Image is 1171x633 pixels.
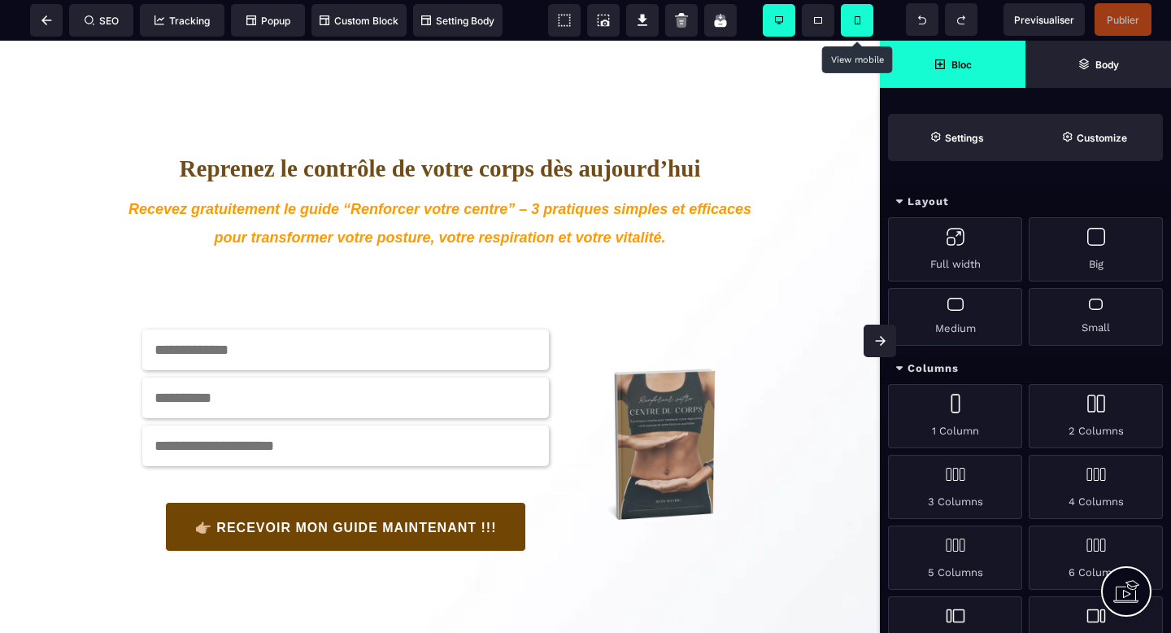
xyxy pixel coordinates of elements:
span: Setting Body [421,15,494,27]
div: 3 Columns [888,455,1022,519]
div: 1 Column [888,384,1022,448]
button: 👉🏼 RECEVOIR MON GUIDE MAINTENANT !!! [165,461,527,511]
span: Open Style Manager [1025,114,1163,161]
div: Big [1029,217,1163,282]
div: Layout [880,187,1171,217]
i: Recevez gratuitement le guide “Renforcer votre centre” – 3 pratiques simples et efficaces pour tr... [128,160,755,205]
div: 4 Columns [1029,455,1163,519]
span: Popup [246,15,290,27]
span: Publier [1107,14,1139,26]
span: Tracking [155,15,210,27]
span: Custom Block [320,15,398,27]
span: View components [548,4,581,37]
div: 6 Columns [1029,526,1163,590]
img: b5817189f640a198fbbb5bc8c2515528_10.png [565,309,754,498]
div: Full width [888,217,1022,282]
div: Columns [880,354,1171,384]
div: 2 Columns [1029,384,1163,448]
span: SEO [85,15,119,27]
span: Open Blocks [880,41,1025,88]
div: 5 Columns [888,526,1022,590]
div: Medium [888,288,1022,346]
span: Screenshot [587,4,620,37]
strong: Customize [1077,132,1127,144]
div: Small [1029,288,1163,346]
span: Preview [1003,3,1085,36]
span: Previsualiser [1014,14,1074,26]
strong: Settings [945,132,984,144]
strong: Body [1095,59,1119,71]
span: Settings [888,114,1025,161]
span: Open Layer Manager [1025,41,1171,88]
strong: Bloc [951,59,972,71]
